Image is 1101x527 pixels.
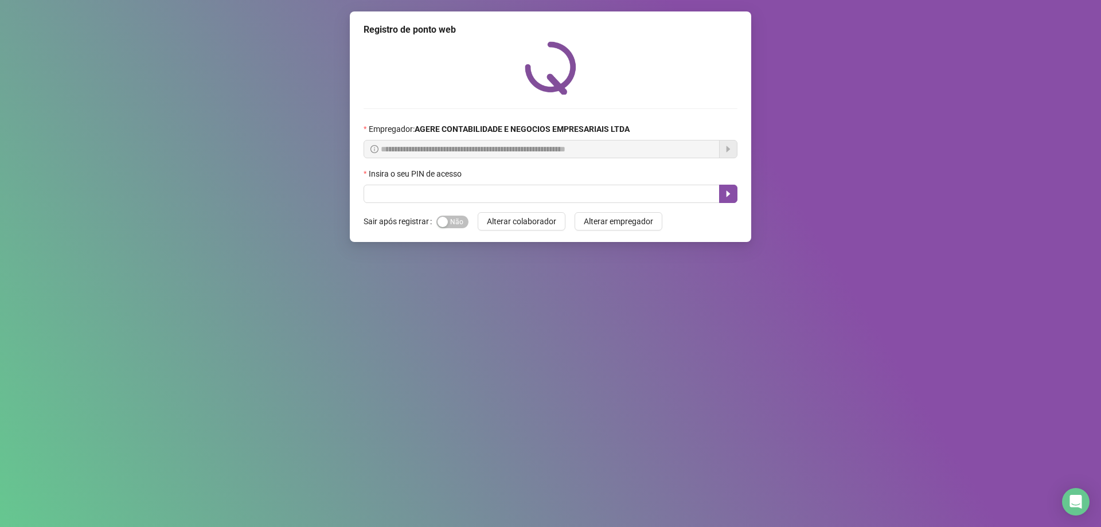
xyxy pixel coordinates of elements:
div: Registro de ponto web [364,23,737,37]
label: Insira o seu PIN de acesso [364,167,469,180]
label: Sair após registrar [364,212,436,231]
img: QRPoint [525,41,576,95]
span: info-circle [370,145,378,153]
button: Alterar colaborador [478,212,565,231]
span: Alterar empregador [584,215,653,228]
span: caret-right [724,189,733,198]
span: Alterar colaborador [487,215,556,228]
div: Open Intercom Messenger [1062,488,1090,516]
strong: AGERE CONTABILIDADE E NEGOCIOS EMPRESARIAIS LTDA [415,124,630,134]
span: Empregador : [369,123,630,135]
button: Alterar empregador [575,212,662,231]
